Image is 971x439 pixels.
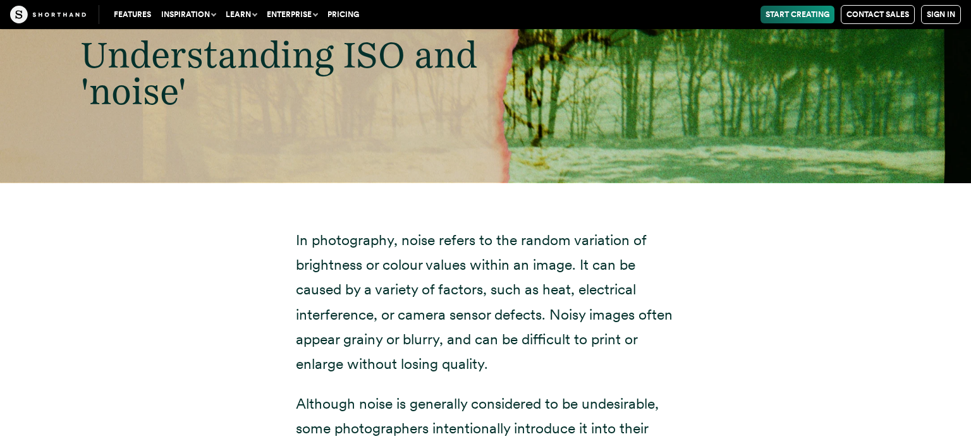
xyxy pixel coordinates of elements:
[760,6,834,23] a: Start Creating
[921,5,961,24] a: Sign in
[322,6,364,23] a: Pricing
[81,33,477,113] span: Understanding ISO and 'noise'
[221,6,262,23] button: Learn
[109,6,156,23] a: Features
[841,5,915,24] a: Contact Sales
[156,6,221,23] button: Inspiration
[10,6,86,23] img: The Craft
[262,6,322,23] button: Enterprise
[296,228,675,376] p: In photography, noise refers to the random variation of brightness or colour values within an ima...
